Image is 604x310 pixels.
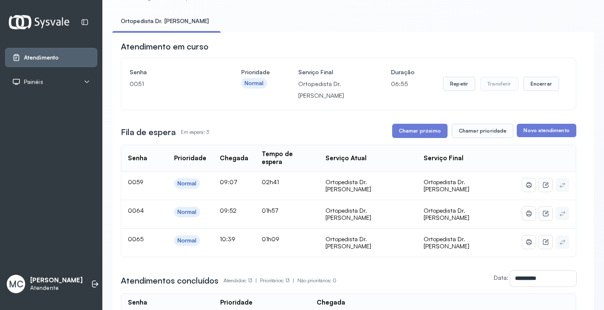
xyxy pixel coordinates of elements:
a: Atendimento [12,53,90,62]
span: | [293,277,294,284]
span: 01h09 [262,235,279,242]
button: Encerrar [523,77,559,91]
button: Repetir [443,77,475,91]
div: Ortopedista Dr. [PERSON_NAME] [325,178,410,193]
div: Tempo de espera [262,150,312,166]
button: Chamar próximo [392,124,448,138]
button: Transferir [480,77,518,91]
p: Em espera: 3 [181,126,209,138]
div: Normal [177,180,197,187]
p: Atendidos: 13 [224,275,260,287]
h3: Atendimentos concluídos [121,275,219,287]
button: Chamar prioridade [452,124,514,138]
label: Data: [494,274,508,281]
div: Serviço Final [424,154,463,162]
p: 0051 [130,78,213,90]
span: 02h41 [262,178,279,185]
span: Ortopedista Dr. [PERSON_NAME] [424,235,469,250]
h3: Fila de espera [121,126,176,138]
p: 06:55 [391,78,414,90]
button: Novo atendimento [517,124,576,137]
span: | [255,277,257,284]
p: [PERSON_NAME] [30,276,83,284]
div: Ortopedista Dr. [PERSON_NAME] [325,235,410,250]
h4: Senha [130,66,213,78]
span: 09:52 [220,207,237,214]
p: Prioritários: 13 [260,275,297,287]
span: 01h57 [262,207,279,214]
div: Prioridade [174,154,206,162]
span: Ortopedista Dr. [PERSON_NAME] [424,207,469,221]
div: Normal [245,80,264,87]
div: Senha [128,154,147,162]
div: Chegada [220,154,248,162]
span: 09:07 [220,178,237,185]
span: 0059 [128,178,143,185]
span: 10:39 [220,235,235,242]
p: Não prioritários: 0 [297,275,336,287]
p: Ortopedista Dr. [PERSON_NAME] [298,78,362,102]
span: Ortopedista Dr. [PERSON_NAME] [424,178,469,193]
h3: Atendimento em curso [121,41,208,52]
div: Senha [128,299,147,307]
img: Logotipo do estabelecimento [9,15,69,29]
div: Prioridade [220,299,253,307]
h4: Prioridade [241,66,270,78]
div: Chegada [317,299,345,307]
span: Painéis [24,78,43,86]
a: Ortopedista Dr. [PERSON_NAME] [112,14,217,28]
div: Serviço Atual [325,154,367,162]
h4: Duração [391,66,414,78]
div: Ortopedista Dr. [PERSON_NAME] [325,207,410,221]
div: Normal [177,237,197,244]
span: 0065 [128,235,143,242]
span: Atendimento [24,54,59,61]
h4: Serviço Final [298,66,362,78]
span: 0064 [128,207,144,214]
div: Normal [177,208,197,216]
p: Atendente [30,284,83,292]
